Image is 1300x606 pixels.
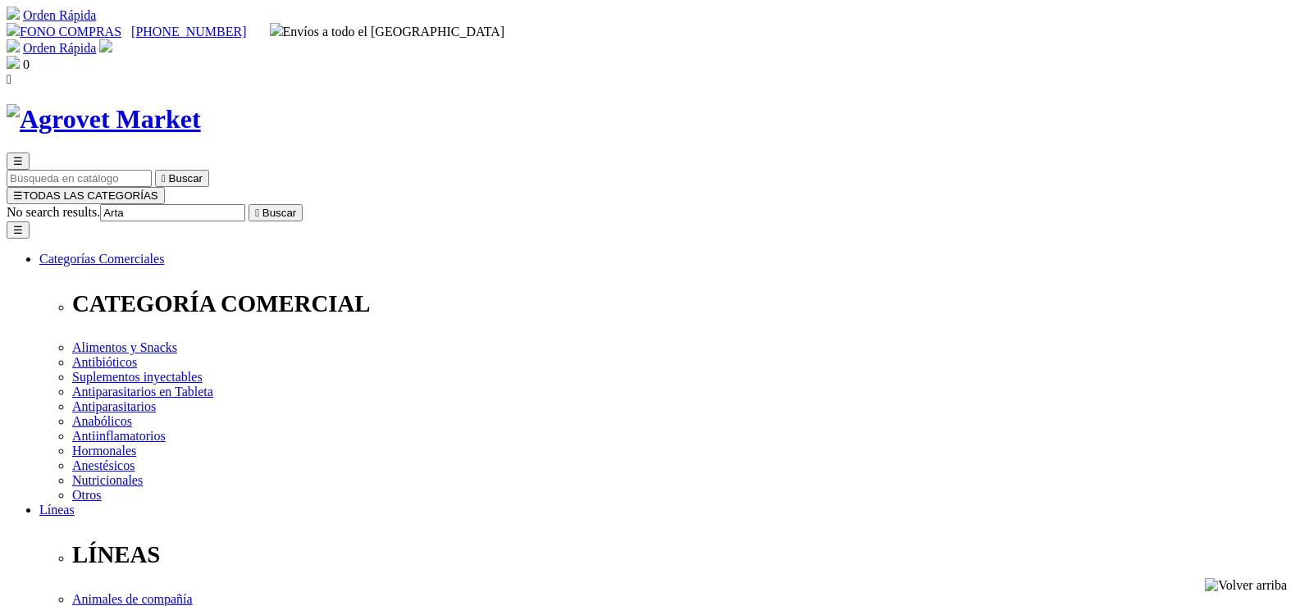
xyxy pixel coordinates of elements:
[13,155,23,167] span: ☰
[72,592,193,606] a: Animales de compañía
[7,56,20,69] img: shopping-bag.svg
[7,104,201,134] img: Agrovet Market
[23,41,96,55] a: Orden Rápida
[99,39,112,52] img: user.svg
[262,207,296,219] span: Buscar
[131,25,246,39] a: [PHONE_NUMBER]
[162,172,166,185] i: 
[7,205,100,219] span: No search results.
[270,25,505,39] span: Envíos a todo el [GEOGRAPHIC_DATA]
[155,170,209,187] button:  Buscar
[169,172,203,185] span: Buscar
[7,170,152,187] input: Buscar
[7,25,121,39] a: FONO COMPRAS
[7,153,30,170] button: ☰
[100,204,245,221] input: Buscar
[72,340,177,354] a: Alimentos y Snacks
[39,252,164,266] a: Categorías Comerciales
[7,39,20,52] img: shopping-cart.svg
[255,207,259,219] i: 
[13,189,23,202] span: ☰
[99,41,112,55] a: Acceda a su cuenta de cliente
[270,23,283,36] img: delivery-truck.svg
[7,187,165,204] button: ☰TODAS LAS CATEGORÍAS
[7,23,20,36] img: phone.svg
[72,370,203,384] a: Suplementos inyectables
[7,221,30,239] button: ☰
[249,204,303,221] button:  Buscar
[72,541,1293,568] p: LÍNEAS
[72,399,156,413] a: Antiparasitarios
[7,72,11,86] i: 
[72,414,132,428] a: Anabólicos
[72,290,1293,317] p: CATEGORÍA COMERCIAL
[23,8,96,22] a: Orden Rápida
[23,57,30,71] span: 0
[1205,578,1287,593] img: Volver arriba
[8,428,283,598] iframe: Brevo live chat
[72,355,137,369] a: Antibióticos
[7,7,20,20] img: shopping-cart.svg
[72,385,213,399] a: Antiparasitarios en Tableta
